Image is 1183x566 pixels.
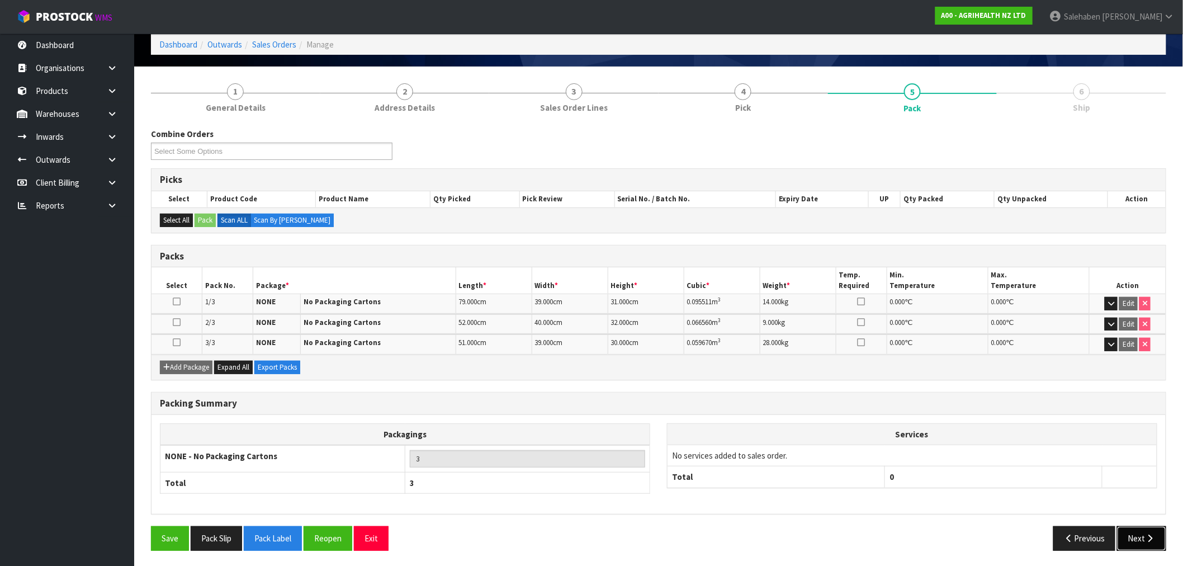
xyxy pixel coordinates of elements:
button: Exit [354,526,389,550]
td: m [684,294,760,314]
span: 0.095511 [687,297,712,306]
th: Length [456,267,532,294]
a: Sales Orders [252,39,296,50]
td: ℃ [988,314,1089,334]
span: 40.000 [535,318,553,327]
h3: Picks [160,174,1157,185]
span: Pack [904,102,921,114]
th: Action [1090,267,1166,294]
span: 3 [410,478,414,488]
th: Serial No. / Batch No. [614,191,776,207]
span: 52.000 [459,318,477,327]
th: Pack No. [202,267,253,294]
span: Ship [1073,102,1090,114]
span: 0.066560 [687,318,712,327]
td: ℃ [988,334,1089,354]
sup: 3 [718,337,721,344]
th: Select [152,191,207,207]
span: 1 [227,83,244,100]
td: No services added to sales order. [668,445,1157,466]
span: 28.000 [763,338,782,347]
th: Qty Packed [901,191,995,207]
td: kg [760,334,836,354]
span: 0.000 [890,297,905,306]
span: 0.000 [890,338,905,347]
th: Width [532,267,608,294]
strong: NONE - No Packaging Cartons [165,451,277,461]
th: Select [152,267,202,294]
span: 2/3 [205,318,215,327]
button: Save [151,526,189,550]
th: Qty Picked [430,191,520,207]
strong: No Packaging Cartons [304,297,381,306]
td: kg [760,294,836,314]
span: 31.000 [611,297,630,306]
td: cm [532,294,608,314]
td: cm [608,334,684,354]
button: Previous [1053,526,1116,550]
a: Dashboard [159,39,197,50]
span: Pick [735,102,751,114]
span: Salehaben [1064,11,1100,22]
a: A00 - AGRIHEALTH NZ LTD [935,7,1033,25]
span: 4 [735,83,751,100]
th: Qty Unpacked [995,191,1108,207]
th: Expiry Date [776,191,869,207]
th: Services [668,424,1157,445]
td: cm [456,294,532,314]
span: 39.000 [535,338,553,347]
span: 6 [1073,83,1090,100]
span: Sales Order Lines [540,102,608,114]
span: 0.059670 [687,338,712,347]
h3: Packing Summary [160,398,1157,409]
small: WMS [95,12,112,23]
span: 51.000 [459,338,477,347]
td: cm [608,314,684,334]
sup: 3 [718,296,721,303]
td: ℃ [887,314,988,334]
sup: 3 [718,317,721,324]
button: Select All [160,214,193,227]
span: 30.000 [611,338,630,347]
strong: A00 - AGRIHEALTH NZ LTD [941,11,1026,20]
span: 0.000 [991,297,1006,306]
td: cm [456,314,532,334]
h3: Packs [160,251,1157,262]
th: Pick Review [519,191,614,207]
strong: NONE [256,318,276,327]
button: Expand All [214,361,253,374]
td: ℃ [988,294,1089,314]
th: Action [1108,191,1166,207]
button: Export Packs [254,361,300,374]
th: Cubic [684,267,760,294]
span: 79.000 [459,297,477,306]
th: Product Code [207,191,316,207]
strong: NONE [256,338,276,347]
th: Min. Temperature [887,267,988,294]
button: Pack Label [244,526,302,550]
span: 0.000 [890,318,905,327]
th: Packagings [160,423,650,445]
span: 0.000 [991,338,1006,347]
span: 0.000 [991,318,1006,327]
td: cm [532,334,608,354]
th: UP [869,191,901,207]
td: m [684,314,760,334]
label: Scan ALL [217,214,251,227]
span: Manage [306,39,334,50]
span: General Details [206,102,266,114]
th: Package [253,267,456,294]
td: ℃ [887,294,988,314]
strong: No Packaging Cartons [304,338,381,347]
button: Pack Slip [191,526,242,550]
span: Pack [151,120,1166,559]
span: 9.000 [763,318,778,327]
span: 0 [889,471,894,482]
button: Add Package [160,361,212,374]
th: Max. Temperature [988,267,1089,294]
th: Total [160,472,405,493]
span: 3 [566,83,583,100]
td: m [684,334,760,354]
td: kg [760,314,836,334]
th: Height [608,267,684,294]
